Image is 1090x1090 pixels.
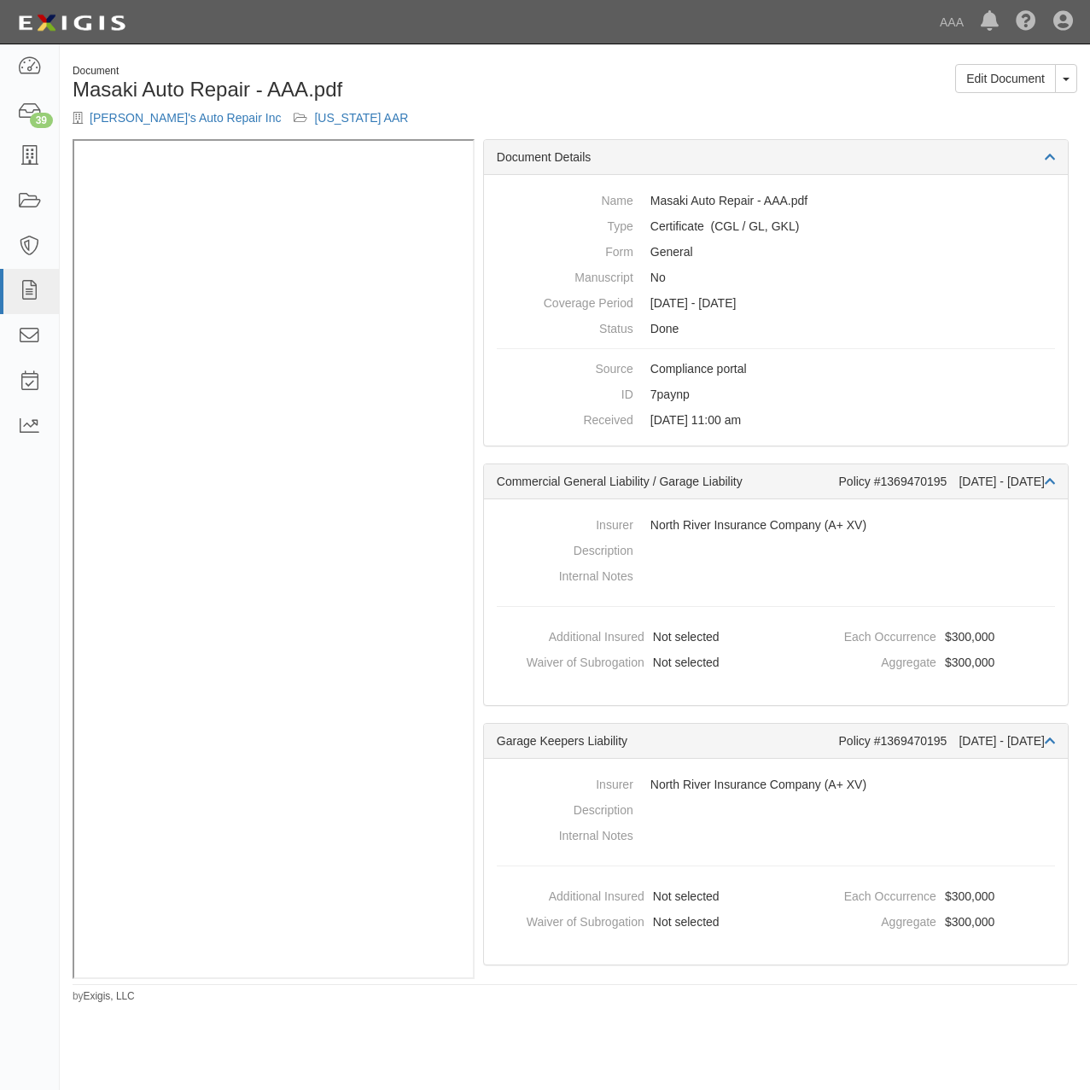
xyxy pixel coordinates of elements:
[783,909,936,930] dt: Aggregate
[839,473,1055,490] div: Policy #1369470195 [DATE] - [DATE]
[497,732,839,749] div: Garage Keepers Liability
[491,883,644,905] dt: Additional Insured
[497,213,633,235] dt: Type
[497,316,1055,341] dd: Done
[497,512,633,533] dt: Insurer
[491,624,644,645] dt: Additional Insured
[497,290,1055,316] dd: [DATE] - [DATE]
[931,5,972,39] a: AAA
[783,624,936,645] dt: Each Occurrence
[73,79,562,101] h1: Masaki Auto Repair - AAA.pdf
[73,64,562,79] div: Document
[314,111,408,125] a: [US_STATE] AAR
[90,111,281,125] a: [PERSON_NAME]'s Auto Repair Inc
[497,265,1055,290] dd: No
[497,265,633,286] dt: Manuscript
[497,356,633,377] dt: Source
[783,650,936,671] dt: Aggregate
[497,316,633,337] dt: Status
[497,188,1055,213] dd: Masaki Auto Repair - AAA.pdf
[73,989,135,1004] small: by
[497,290,633,312] dt: Coverage Period
[839,732,1055,749] div: Policy #1369470195 [DATE] - [DATE]
[497,239,633,260] dt: Form
[30,113,53,128] div: 39
[497,473,839,490] div: Commercial General Liability / Garage Liability
[497,213,1055,239] dd: Commercial General Liability / Garage Liability Garage Keepers Liability
[484,140,1068,175] div: Document Details
[497,407,1055,433] dd: [DATE] 11:00 am
[497,188,633,209] dt: Name
[497,772,633,793] dt: Insurer
[497,538,633,559] dt: Description
[497,823,633,844] dt: Internal Notes
[497,772,1055,797] dd: North River Insurance Company (A+ XV)
[1016,12,1036,32] i: Help Center - Complianz
[783,883,936,905] dt: Each Occurrence
[491,650,644,671] dt: Waiver of Subrogation
[497,407,633,428] dt: Received
[13,8,131,38] img: logo-5460c22ac91f19d4615b14bd174203de0afe785f0fc80cf4dbbc73dc1793850b.png
[497,797,633,819] dt: Description
[497,512,1055,538] dd: North River Insurance Company (A+ XV)
[491,909,644,930] dt: Waiver of Subrogation
[497,356,1055,382] dd: Compliance portal
[497,563,633,585] dt: Internal Notes
[497,382,1055,407] dd: 7paynp
[497,239,1055,265] dd: General
[955,64,1056,93] a: Edit Document
[84,990,135,1002] a: Exigis, LLC
[497,382,633,403] dt: ID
